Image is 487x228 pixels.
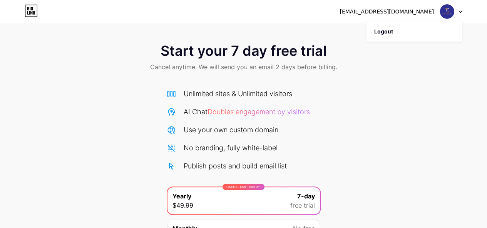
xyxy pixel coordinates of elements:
span: Start your 7 day free trial [161,43,326,58]
span: 7-day [297,191,315,201]
div: Unlimited sites & Unlimited visitors [184,88,292,99]
span: Cancel anytime. We will send you an email 2 days before billing. [150,62,337,72]
span: $49.99 [172,201,193,210]
div: LIMITED TIME : 50% off [223,184,264,190]
div: Publish posts and build email list [184,161,287,171]
img: techglobal360com [440,4,454,19]
div: [EMAIL_ADDRESS][DOMAIN_NAME] [340,8,434,16]
span: Doubles engagement by visitors [208,108,310,116]
span: free trial [290,201,315,210]
div: No branding, fully white-label [184,143,278,153]
span: Yearly [172,191,191,201]
li: Logout [367,21,462,42]
div: Use your own custom domain [184,125,278,135]
div: AI Chat [184,107,310,117]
